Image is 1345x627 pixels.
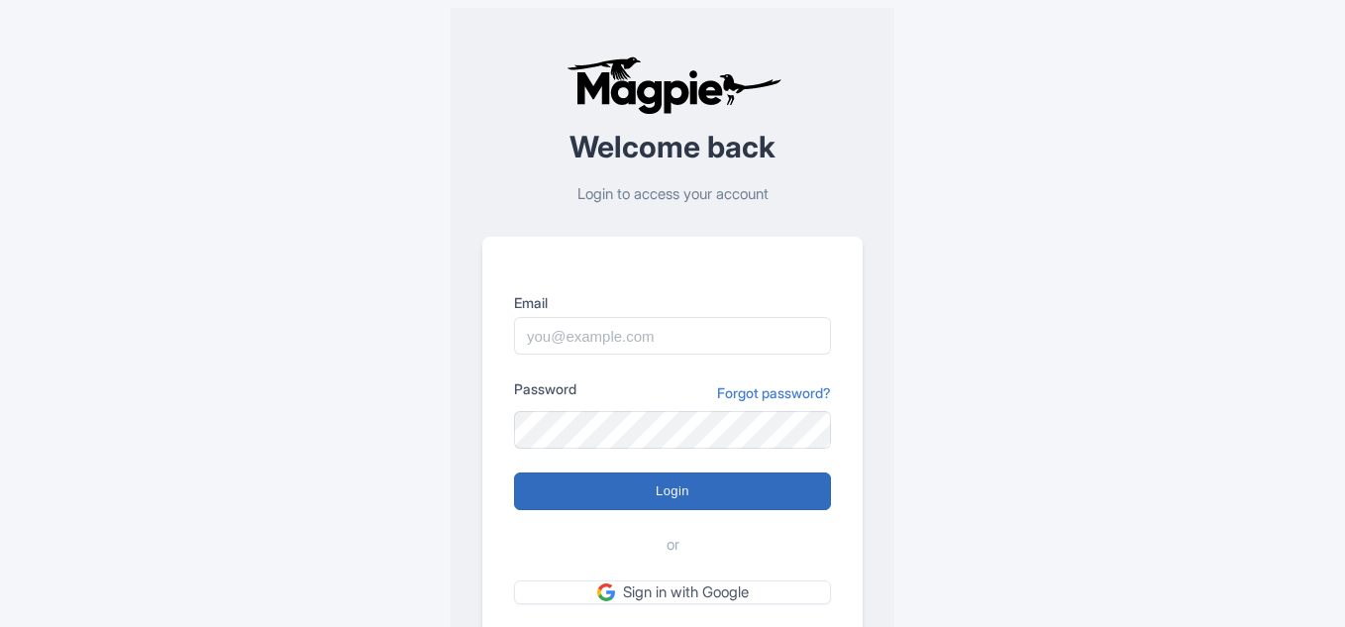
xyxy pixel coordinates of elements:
[667,534,679,557] span: or
[514,317,831,355] input: you@example.com
[597,583,615,601] img: google.svg
[514,472,831,510] input: Login
[514,580,831,605] a: Sign in with Google
[482,131,863,163] h2: Welcome back
[482,183,863,206] p: Login to access your account
[562,55,784,115] img: logo-ab69f6fb50320c5b225c76a69d11143b.png
[514,292,831,313] label: Email
[514,378,576,399] label: Password
[717,382,831,403] a: Forgot password?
